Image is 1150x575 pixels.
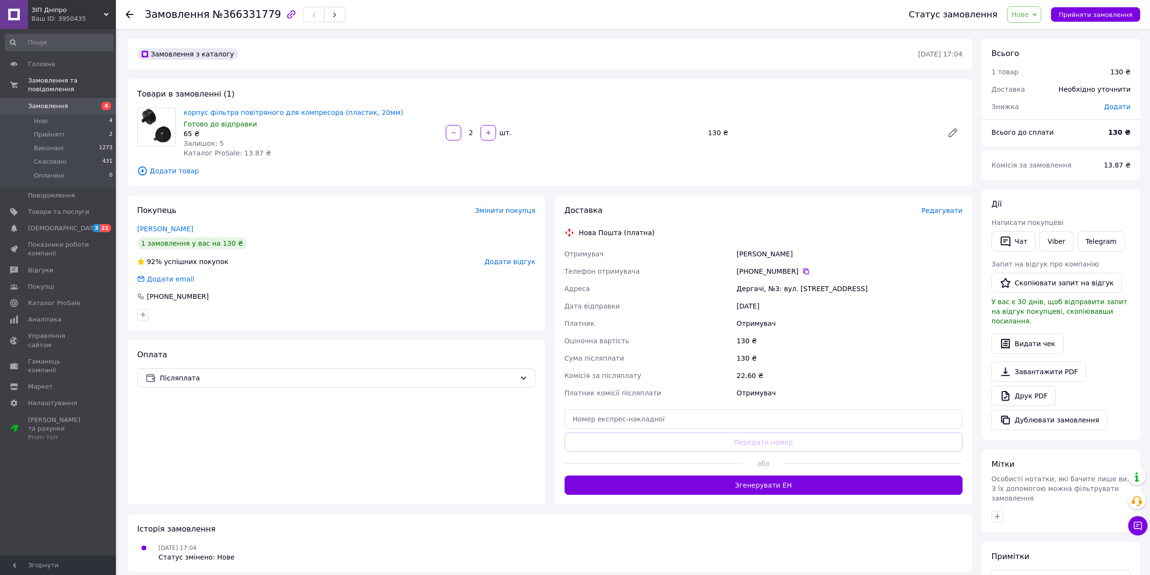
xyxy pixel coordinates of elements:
[992,410,1107,430] button: Дублювати замовлення
[1104,161,1131,169] span: 13.87 ₴
[146,292,210,301] div: [PHONE_NUMBER]
[1051,7,1140,22] button: Прийняти замовлення
[138,108,175,145] img: корпус фільтра повітряного для компресора (пластик, 20мм)
[992,231,1036,252] button: Чат
[735,315,965,332] div: Отримувач
[158,552,235,562] div: Статус змінено: Нове
[34,130,64,139] span: Прийняті
[28,240,89,258] span: Показники роботи компанії
[565,206,603,215] span: Доставка
[34,144,64,153] span: Виконані
[109,117,113,126] span: 4
[137,48,238,60] div: Замовлення з каталогу
[34,117,48,126] span: Нові
[160,373,516,383] span: Післяплата
[147,258,162,266] span: 92%
[184,120,257,128] span: Готово до відправки
[1110,67,1131,77] div: 130 ₴
[565,267,640,275] span: Телефон отримувача
[101,102,111,110] span: 4
[735,367,965,384] div: 22.60 ₴
[102,157,113,166] span: 431
[497,128,512,138] div: шт.
[184,140,224,147] span: Залишок: 5
[28,224,99,233] span: [DEMOGRAPHIC_DATA]
[28,433,89,442] div: Prom топ
[137,257,228,266] div: успішних покупок
[28,382,53,391] span: Маркет
[565,320,595,327] span: Платник
[1078,231,1125,252] a: Telegram
[744,459,783,468] span: або
[34,157,67,166] span: Скасовані
[145,9,210,20] span: Замовлення
[992,68,1019,76] span: 1 товар
[735,350,965,367] div: 130 ₴
[992,128,1054,136] span: Всього до сплати
[137,524,215,533] span: Історія замовлення
[1104,103,1131,111] span: Додати
[137,238,247,249] div: 1 замовлення у вас на 130 ₴
[184,149,271,157] span: Каталог ProSale: 13.87 ₴
[31,14,116,23] div: Ваш ID: 3950435
[28,266,53,275] span: Відгуки
[992,161,1072,169] span: Комісія за замовлення
[28,102,68,111] span: Замовлення
[735,297,965,315] div: [DATE]
[704,126,939,140] div: 130 ₴
[1039,231,1073,252] a: Viber
[735,332,965,350] div: 130 ₴
[577,228,657,238] div: Нова Пошта (платна)
[136,274,195,284] div: Додати email
[28,208,89,216] span: Товари та послуги
[992,552,1029,561] span: Примітки
[1128,516,1148,535] button: Чат з покупцем
[735,245,965,263] div: [PERSON_NAME]
[28,315,61,324] span: Аналітика
[992,260,1099,268] span: Запит на відгук про компанію
[565,302,620,310] span: Дата відправки
[565,409,963,429] input: Номер експрес-накладної
[92,224,100,232] span: 3
[565,389,662,397] span: Платник комісії післяплати
[992,85,1025,93] span: Доставка
[213,9,281,20] span: №366331779
[100,224,111,232] span: 21
[184,129,438,139] div: 65 ₴
[109,130,113,139] span: 2
[992,103,1019,111] span: Знижка
[737,266,963,276] div: [PHONE_NUMBER]
[28,191,75,200] span: Повідомлення
[992,362,1086,382] a: Завантажити PDF
[1059,11,1133,18] span: Прийняти замовлення
[137,206,177,215] span: Покупець
[99,144,113,153] span: 1273
[484,258,535,266] span: Додати відгук
[918,50,963,58] time: [DATE] 17:04
[909,10,998,19] div: Статус замовлення
[28,357,89,375] span: Гаманець компанії
[992,334,1064,354] button: Видати чек
[137,89,235,98] span: Товари в замовленні (1)
[31,6,104,14] span: ЗІП Дніпро
[28,76,116,94] span: Замовлення та повідомлення
[146,274,195,284] div: Додати email
[28,60,55,69] span: Головна
[735,280,965,297] div: Дергачі, №3: вул. [STREET_ADDRESS]
[126,10,133,19] div: Повернутися назад
[137,350,167,359] span: Оплата
[28,399,77,407] span: Налаштування
[1053,79,1136,100] div: Необхідно уточнити
[992,49,1019,58] span: Всього
[1011,11,1029,18] span: Нове
[158,545,197,551] span: [DATE] 17:04
[992,273,1122,293] button: Скопіювати запит на відгук
[992,298,1127,325] span: У вас є 30 днів, щоб відправити запит на відгук покупцеві, скопіювавши посилання.
[992,460,1015,469] span: Мітки
[137,166,963,176] span: Додати товар
[565,337,629,345] span: Оціночна вартість
[1108,128,1131,136] b: 130 ₴
[184,109,403,116] a: корпус фільтра повітряного для компресора (пластик, 20мм)
[992,386,1056,406] a: Друк PDF
[565,476,963,495] button: Згенерувати ЕН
